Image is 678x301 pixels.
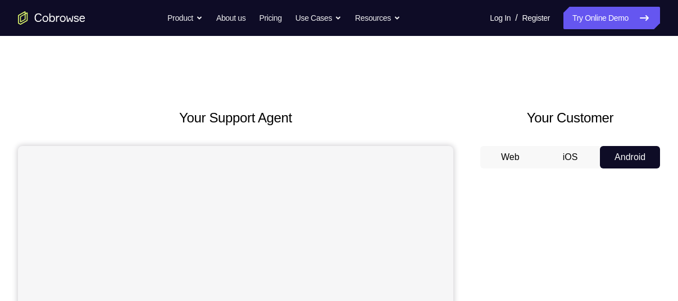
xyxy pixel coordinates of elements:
a: Go to the home page [18,11,85,25]
a: Log In [490,7,511,29]
button: Resources [355,7,401,29]
button: Android [600,146,660,168]
h2: Your Customer [480,108,660,128]
h2: Your Support Agent [18,108,453,128]
a: About us [216,7,245,29]
button: Product [167,7,203,29]
a: Pricing [259,7,281,29]
button: Web [480,146,540,168]
a: Register [522,7,550,29]
a: Try Online Demo [563,7,660,29]
button: iOS [540,146,600,168]
button: Use Cases [295,7,342,29]
span: / [515,11,517,25]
